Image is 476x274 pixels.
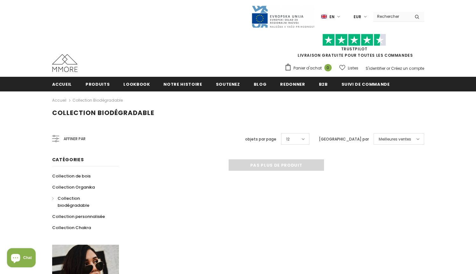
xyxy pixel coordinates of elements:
[64,135,86,142] span: Affiner par
[341,46,368,52] a: TrustPilot
[285,63,335,73] a: Panier d'achat 0
[286,136,290,142] span: 12
[52,156,84,163] span: Catégories
[366,66,385,71] a: S'identifier
[321,14,327,19] img: i-lang-1.png
[52,211,105,222] a: Collection personnalisée
[52,193,112,211] a: Collection biodégradable
[52,108,154,117] span: Collection biodégradable
[245,136,276,142] label: objets par page
[319,81,328,87] span: B2B
[216,77,240,91] a: soutenez
[52,222,91,233] a: Collection Chakra
[52,182,95,193] a: Collection Organika
[163,77,202,91] a: Notre histoire
[123,77,150,91] a: Lookbook
[386,66,390,71] span: or
[280,81,305,87] span: Redonner
[379,136,411,142] span: Meilleures ventes
[216,81,240,87] span: soutenez
[52,213,105,220] span: Collection personnalisée
[293,65,322,71] span: Panier d'achat
[52,77,72,91] a: Accueil
[251,14,315,19] a: Javni Razpis
[348,65,358,71] span: Listes
[391,66,424,71] a: Créez un compte
[354,14,361,20] span: EUR
[86,81,110,87] span: Produits
[52,54,78,72] img: Cas MMORE
[285,37,424,58] span: LIVRAISON GRATUITE POUR TOUTES LES COMMANDES
[339,62,358,74] a: Listes
[254,77,267,91] a: Blog
[163,81,202,87] span: Notre histoire
[52,170,91,182] a: Collection de bois
[329,14,335,20] span: en
[58,195,89,208] span: Collection biodégradable
[254,81,267,87] span: Blog
[322,34,386,46] img: Faites confiance aux étoiles pilotes
[341,77,390,91] a: Suivi de commande
[251,5,315,28] img: Javni Razpis
[319,77,328,91] a: B2B
[373,12,410,21] input: Search Site
[341,81,390,87] span: Suivi de commande
[52,225,91,231] span: Collection Chakra
[123,81,150,87] span: Lookbook
[86,77,110,91] a: Produits
[5,248,38,269] inbox-online-store-chat: Shopify online store chat
[72,97,123,103] a: Collection biodégradable
[52,81,72,87] span: Accueil
[280,77,305,91] a: Redonner
[324,64,332,71] span: 0
[52,184,95,190] span: Collection Organika
[52,173,91,179] span: Collection de bois
[319,136,369,142] label: [GEOGRAPHIC_DATA] par
[52,97,66,104] a: Accueil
